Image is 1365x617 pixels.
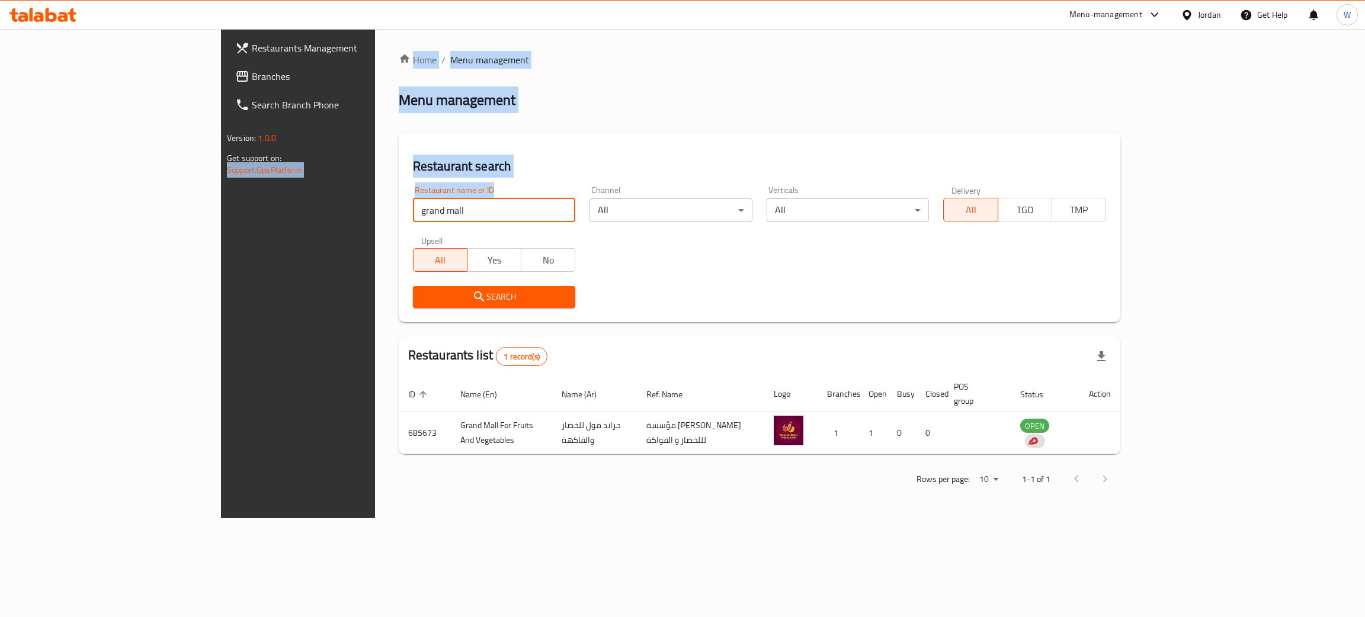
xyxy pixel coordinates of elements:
th: Busy [887,376,916,412]
div: All [589,198,752,222]
button: Search [413,286,576,308]
td: جراند مول للخضار والفاكهة [552,412,637,454]
h2: Menu management [399,91,515,110]
th: Branches [818,376,859,412]
span: Name (Ar) [562,387,612,401]
button: No [521,248,575,272]
a: Support.OpsPlatform [227,162,302,178]
span: Ref. Name [646,387,698,401]
div: Export file [1087,342,1116,371]
table: enhanced table [399,376,1120,454]
span: 1.0.0 [258,130,276,146]
p: 1-1 of 1 [1022,472,1050,487]
td: 1 [818,412,859,454]
button: Yes [467,248,521,272]
td: 0 [887,412,916,454]
h2: Restaurant search [413,158,1106,175]
span: Yes [472,252,517,269]
label: Delivery [951,186,981,194]
td: 0 [916,412,944,454]
td: مؤسسة [PERSON_NAME] لللخضار و الفواكة [637,412,764,454]
div: Indicates that the vendor menu management has been moved to DH Catalog service [1025,434,1045,448]
span: W [1344,8,1351,21]
h2: Restaurants list [408,346,547,366]
th: Logo [764,376,818,412]
a: Restaurants Management [226,34,449,62]
span: Name (En) [460,387,512,401]
div: All [767,198,930,222]
span: Get support on: [227,150,281,166]
div: Menu-management [1069,8,1142,22]
span: All [418,252,463,269]
img: delivery hero logo [1027,436,1038,446]
div: Jordan [1198,8,1221,21]
span: Search Branch Phone [252,98,440,112]
span: All [949,201,993,218]
span: Version: [227,130,256,146]
button: TGO [998,198,1052,221]
th: Action [1079,376,1120,412]
label: Upsell [421,236,443,245]
span: OPEN [1020,419,1049,433]
span: Restaurants Management [252,41,440,55]
button: All [413,248,467,272]
span: Status [1020,387,1059,401]
a: Branches [226,62,449,91]
span: POS group [954,380,996,408]
nav: breadcrumb [399,53,1120,67]
span: TMP [1057,201,1101,218]
th: Closed [916,376,944,412]
span: Menu management [450,53,529,67]
td: Grand Mall For Fruits And Vegetables [451,412,552,454]
td: 1 [859,412,887,454]
span: Branches [252,69,440,83]
button: TMP [1052,198,1106,221]
input: Search for restaurant name or ID.. [413,198,576,222]
span: Search [422,290,566,304]
div: Rows per page: [975,471,1003,489]
span: No [526,252,571,269]
p: Rows per page: [917,472,970,487]
a: Search Branch Phone [226,91,449,119]
span: 1 record(s) [496,351,547,362]
th: Open [859,376,887,412]
img: Grand Mall For Fruits And Vegetables [774,416,803,445]
button: All [943,198,998,221]
span: TGO [1003,201,1047,218]
div: Total records count [496,347,547,366]
span: ID [408,387,431,401]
